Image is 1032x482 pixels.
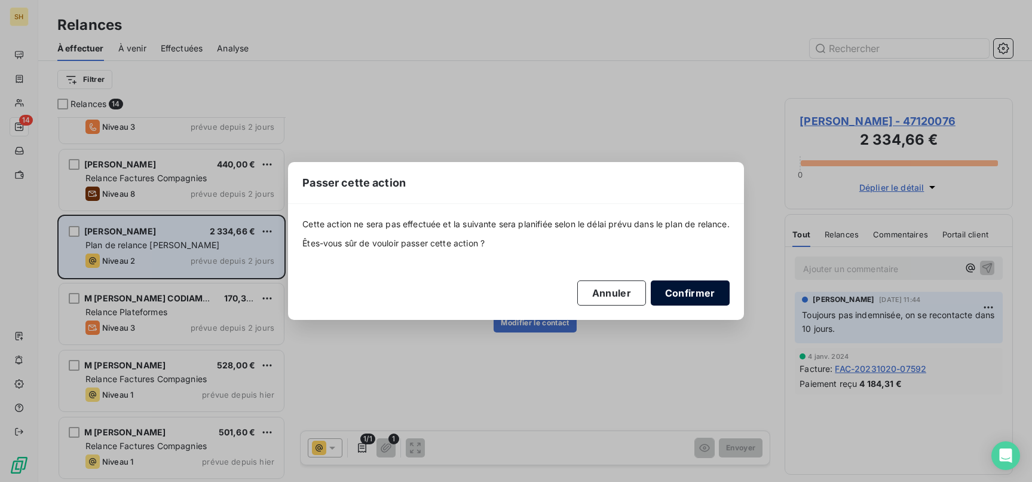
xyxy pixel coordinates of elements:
button: Annuler [577,280,646,306]
div: Open Intercom Messenger [991,441,1020,470]
span: Passer cette action [302,175,406,191]
span: Cette action ne sera pas effectuée et la suivante sera planifiée selon le délai prévu dans le pla... [302,218,730,230]
button: Confirmer [651,280,730,306]
span: Êtes-vous sûr de vouloir passer cette action ? [302,237,730,249]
